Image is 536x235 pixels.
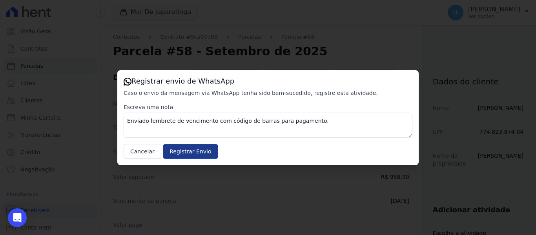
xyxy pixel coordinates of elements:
[124,89,412,97] p: Caso o envio da mensagem via WhatsApp tenha sido bem-sucedido, registre esta atividade.
[124,113,412,138] textarea: Enviado lembrete de vencimento com código de barras para pagamento.
[124,144,161,159] button: Cancelar
[8,208,27,227] div: Open Intercom Messenger
[163,144,218,159] input: Registrar Envio
[124,77,412,86] h3: Registrar envio de WhatsApp
[124,103,412,111] label: Escreva uma nota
